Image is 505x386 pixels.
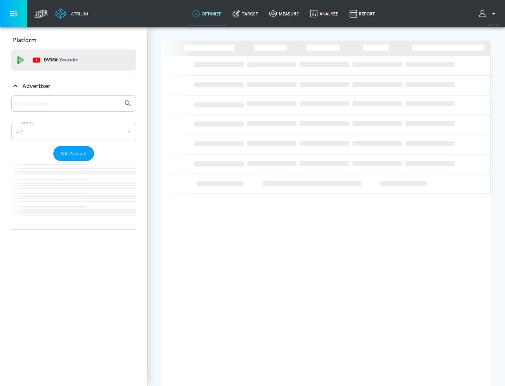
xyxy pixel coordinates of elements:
div: A-Z [11,123,136,140]
p: Platform [13,36,36,44]
label: Sort By [20,120,35,125]
input: Search by name [14,99,120,108]
div: Atrium [68,11,88,17]
a: optimize [187,1,227,26]
a: Atrium [55,8,88,19]
a: measure [264,1,304,26]
p: Youtube [59,56,78,64]
span: v 4.25.4 [488,23,498,27]
div: Advertiser [11,76,136,96]
p: DV360: [44,56,78,64]
div: DV360: Youtube [11,49,136,71]
a: Report [344,1,381,26]
p: Advertiser [22,82,50,90]
a: Analyze [304,1,344,26]
div: Platform [11,30,136,50]
span: Add Account [60,149,87,158]
div: Advertiser [11,95,136,229]
a: Target [227,1,264,26]
button: Add Account [53,146,94,161]
nav: list of Advertiser [11,161,136,229]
